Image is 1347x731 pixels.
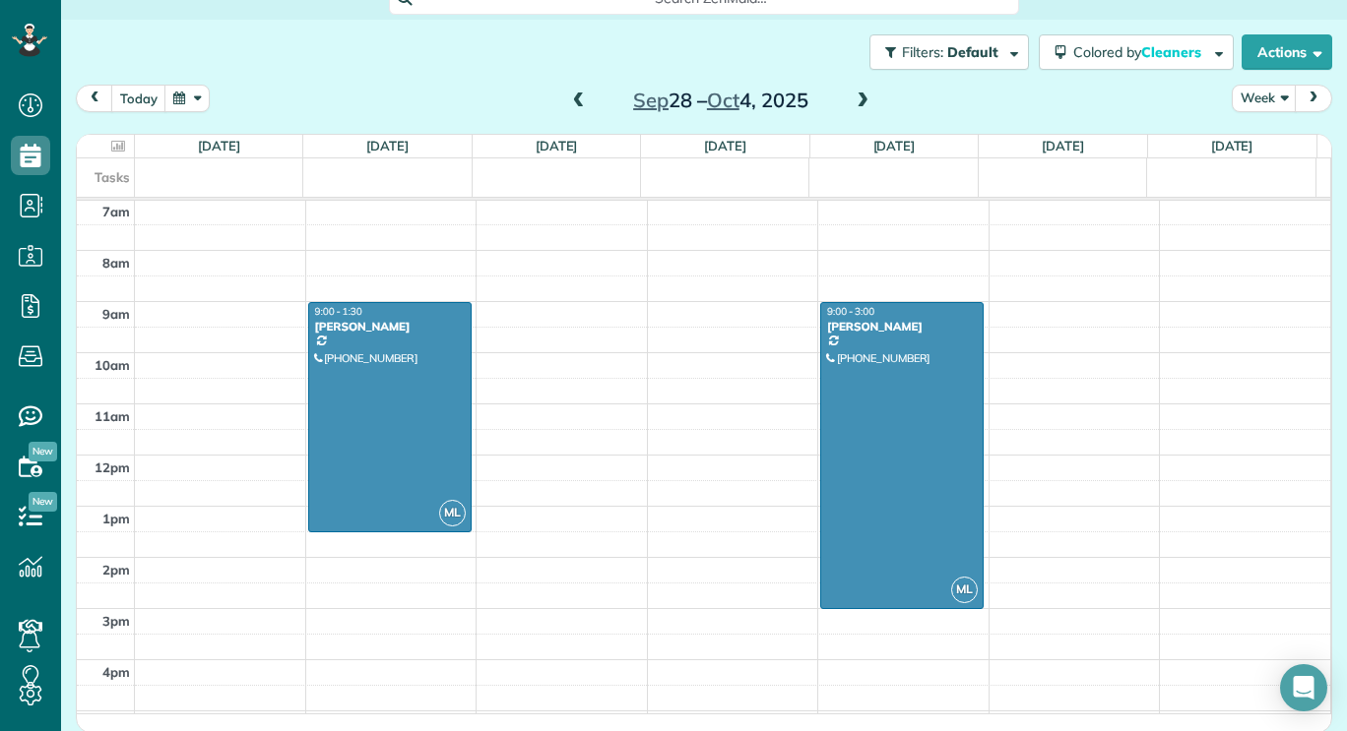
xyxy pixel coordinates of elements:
[1242,34,1332,70] button: Actions
[102,613,130,629] span: 3pm
[76,85,113,111] button: prev
[707,88,739,112] span: Oct
[873,138,916,153] a: [DATE]
[102,664,130,680] span: 4pm
[1141,43,1204,61] span: Cleaners
[1211,138,1253,153] a: [DATE]
[1073,43,1208,61] span: Colored by
[1280,664,1327,711] div: Open Intercom Messenger
[102,255,130,271] span: 8am
[598,90,844,111] h2: 28 – 4, 2025
[95,459,130,475] span: 12pm
[95,357,130,373] span: 10am
[315,305,362,318] span: 9:00 - 1:30
[29,442,57,461] span: New
[536,138,578,153] a: [DATE]
[102,306,130,322] span: 9am
[951,577,978,603] span: ML
[633,88,669,112] span: Sep
[1232,85,1297,111] button: Week
[902,43,943,61] span: Filters:
[366,138,409,153] a: [DATE]
[95,408,130,424] span: 11am
[947,43,999,61] span: Default
[102,562,130,578] span: 2pm
[102,511,130,526] span: 1pm
[95,169,130,185] span: Tasks
[1295,85,1332,111] button: next
[869,34,1029,70] button: Filters: Default
[704,138,746,153] a: [DATE]
[29,492,57,512] span: New
[314,320,466,334] div: [PERSON_NAME]
[439,500,466,526] span: ML
[827,305,874,318] span: 9:00 - 3:00
[198,138,240,153] a: [DATE]
[1039,34,1234,70] button: Colored byCleaners
[102,204,130,219] span: 7am
[826,320,978,334] div: [PERSON_NAME]
[111,85,166,111] button: today
[860,34,1029,70] a: Filters: Default
[1042,138,1084,153] a: [DATE]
